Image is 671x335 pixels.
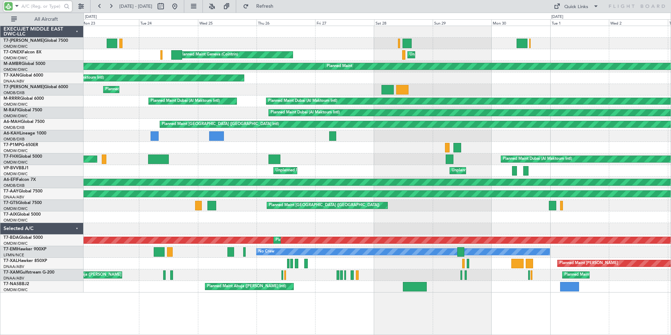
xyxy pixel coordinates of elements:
span: T7-AIX [4,212,17,217]
div: Unplanned Maint Nice ([GEOGRAPHIC_DATA]) [452,165,535,176]
a: T7-ONEXFalcon 8X [4,50,41,54]
div: Unplanned Maint Abuja ([PERSON_NAME] Intl) [45,270,129,280]
div: [DATE] [85,14,97,20]
div: Planned Maint Dubai (Al Maktoum Intl) [268,96,337,106]
span: A6-KAH [4,131,20,136]
a: OMDB/DXB [4,183,25,188]
a: OMDW/DWC [4,113,28,119]
a: T7-NASBBJ2 [4,282,29,286]
span: T7-P1MP [4,143,21,147]
div: Unplanned Maint [GEOGRAPHIC_DATA] ([GEOGRAPHIC_DATA]) [410,50,525,60]
span: T7-FHX [4,155,18,159]
a: T7-EMIHawker 900XP [4,247,46,251]
span: M-RAFI [4,108,18,112]
a: OMDW/DWC [4,102,28,107]
span: VP-BVV [4,166,19,170]
div: No Crew [258,247,274,257]
a: DNAA/ABV [4,264,24,269]
div: Planned Maint Abuja ([PERSON_NAME] Intl) [207,281,286,292]
div: Unplanned Maint Nice ([GEOGRAPHIC_DATA]) [275,165,359,176]
a: DNAA/ABV [4,276,24,281]
a: T7-[PERSON_NAME]Global 7500 [4,39,68,43]
span: All Aircraft [18,17,74,22]
button: Quick Links [550,1,602,12]
div: Thu 26 [257,19,315,26]
input: A/C (Reg. or Type) [21,1,62,12]
div: [DATE] [551,14,563,20]
button: All Aircraft [8,14,76,25]
span: T7-ONEX [4,50,22,54]
a: T7-AAYGlobal 7500 [4,189,42,193]
div: Tue 1 [550,19,609,26]
div: Planned Maint Dubai (Al Maktoum Intl) [503,154,572,164]
span: A6-EFI [4,178,16,182]
div: Mon 30 [491,19,550,26]
a: LFMN/NCE [4,252,24,258]
div: Tue 24 [139,19,198,26]
span: Refresh [250,4,280,9]
a: T7-BDAGlobal 5000 [4,236,43,240]
a: OMDB/DXB [4,137,25,142]
div: Mon 23 [80,19,139,26]
div: Sat 28 [374,19,433,26]
a: OMDW/DWC [4,55,28,61]
span: A6-MAH [4,120,21,124]
div: Wed 25 [198,19,257,26]
div: Planned Maint [GEOGRAPHIC_DATA] ([GEOGRAPHIC_DATA] Intl) [162,119,279,130]
a: OMDW/DWC [4,241,28,246]
div: Planned Maint Abuja ([PERSON_NAME] Intl) [564,270,643,280]
a: OMDB/DXB [4,90,25,96]
div: Planned Maint [GEOGRAPHIC_DATA] ([GEOGRAPHIC_DATA]) [269,200,379,211]
a: A6-MAHGlobal 7500 [4,120,45,124]
span: M-AMBR [4,62,21,66]
a: T7-XANGlobal 6000 [4,73,43,78]
a: T7-XAMGulfstream G-200 [4,270,54,275]
span: M-RRRR [4,97,20,101]
div: Quick Links [564,4,588,11]
span: T7-BDA [4,236,19,240]
span: T7-XAL [4,259,18,263]
a: A6-EFIFalcon 7X [4,178,36,182]
a: OMDW/DWC [4,218,28,223]
div: Planned Maint Dubai (Al Maktoum Intl) [275,235,345,245]
a: OMDB/DXB [4,125,25,130]
a: OMDW/DWC [4,67,28,72]
div: Planned Maint Dubai (Al Maktoum Intl) [271,107,340,118]
span: T7-EMI [4,247,17,251]
a: A6-KAHLineage 1000 [4,131,46,136]
div: Planned Maint [PERSON_NAME] [559,258,618,269]
a: T7-GTSGlobal 7500 [4,201,42,205]
a: M-RRRRGlobal 6000 [4,97,44,101]
div: Fri 27 [315,19,374,26]
div: Planned Maint Geneva (Cointrin) [180,50,238,60]
span: T7-[PERSON_NAME] [4,39,44,43]
span: T7-XAN [4,73,19,78]
a: VP-BVVBBJ1 [4,166,29,170]
span: [DATE] - [DATE] [119,3,152,9]
span: T7-XAM [4,270,20,275]
a: OMDW/DWC [4,160,28,165]
a: OMDW/DWC [4,287,28,293]
div: Sun 29 [433,19,491,26]
a: T7-XALHawker 850XP [4,259,47,263]
a: OMDW/DWC [4,148,28,153]
span: T7-AAY [4,189,19,193]
button: Refresh [240,1,282,12]
a: M-RAFIGlobal 7500 [4,108,42,112]
div: Planned Maint Dubai (Al Maktoum Intl) [151,96,220,106]
a: OMDW/DWC [4,44,28,49]
a: T7-AIXGlobal 5000 [4,212,41,217]
a: M-AMBRGlobal 5000 [4,62,45,66]
a: OMDW/DWC [4,171,28,177]
a: DNAA/ABV [4,79,24,84]
a: T7-[PERSON_NAME]Global 6000 [4,85,68,89]
span: T7-[PERSON_NAME] [4,85,44,89]
span: T7-NAS [4,282,19,286]
span: T7-GTS [4,201,18,205]
a: T7-FHXGlobal 5000 [4,155,42,159]
div: Planned Maint [GEOGRAPHIC_DATA] ([GEOGRAPHIC_DATA] Intl) [105,84,222,95]
a: OMDW/DWC [4,206,28,211]
a: DNAA/ABV [4,195,24,200]
div: Wed 2 [609,19,667,26]
a: T7-P1MPG-650ER [4,143,38,147]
